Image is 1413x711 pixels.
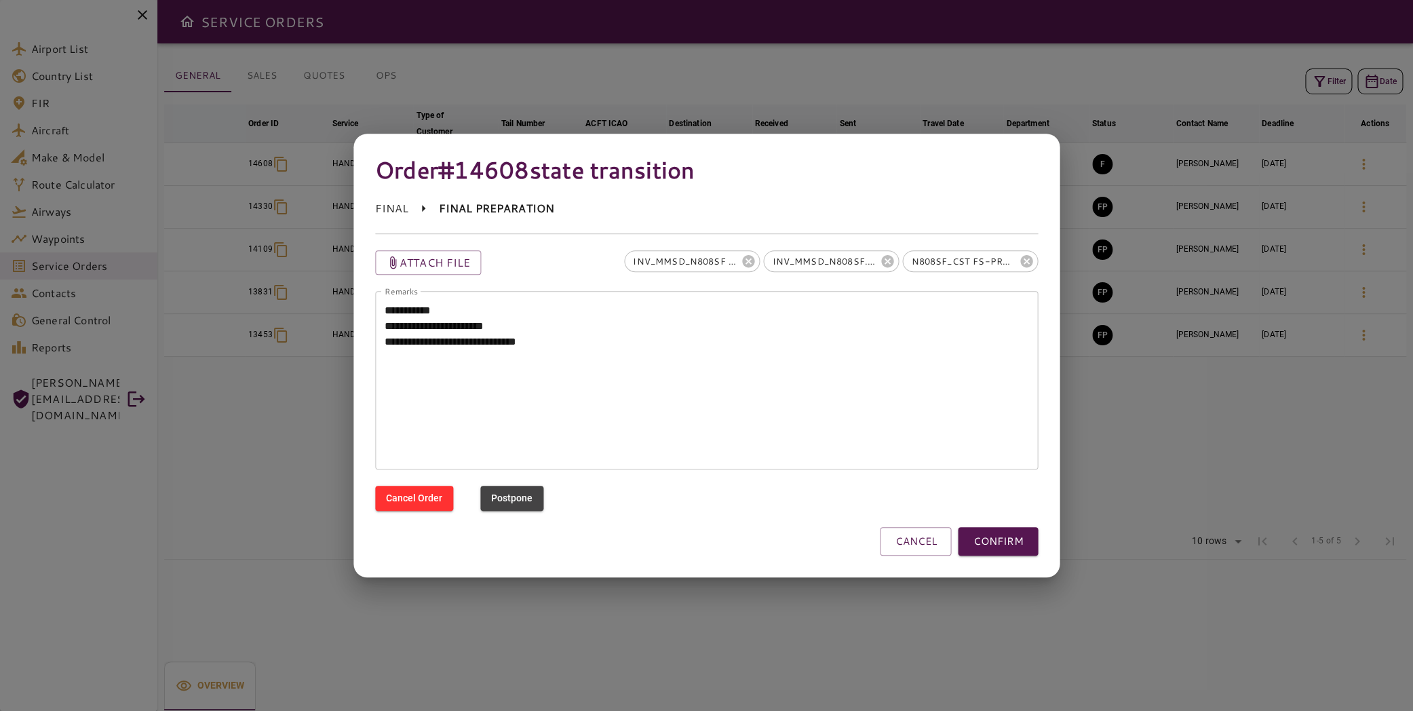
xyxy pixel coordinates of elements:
[400,254,471,271] p: Attach file
[439,200,555,216] p: FINAL PREPARATION
[763,250,899,272] div: INV_MMSD_N808SF.pdf
[385,285,418,296] label: Remarks
[958,527,1038,556] button: CONFIRM
[624,250,760,272] div: INV_MMSD_N808SF 2.pdf
[375,486,453,511] button: Cancel Order
[903,255,1023,268] span: N808SF_CST FS-PRFT-WKS-04.xlsx
[625,255,745,268] span: INV_MMSD_N808SF 2.pdf
[902,250,1038,272] div: N808SF_CST FS-PRFT-WKS-04.xlsx
[375,200,409,216] p: FINAL
[375,250,482,275] button: Attach file
[764,255,884,268] span: INV_MMSD_N808SF.pdf
[480,486,543,511] button: Postpone
[880,527,951,556] button: CANCEL
[375,155,1039,184] h4: Order #14608 state transition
